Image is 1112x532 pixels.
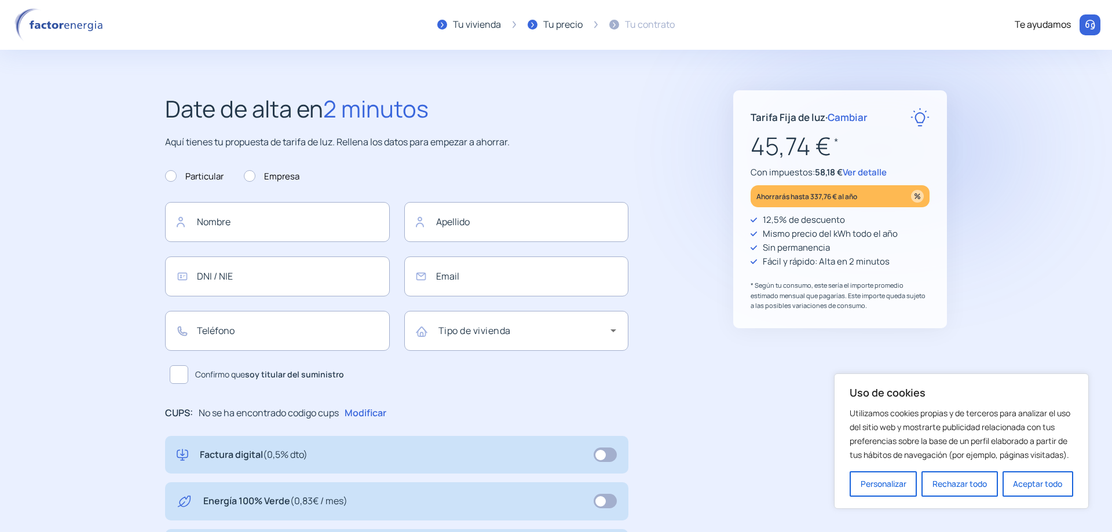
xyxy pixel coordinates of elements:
[751,127,930,166] p: 45,74 €
[850,406,1073,462] p: Utilizamos cookies propias y de terceros para analizar el uso del sitio web y mostrarte publicida...
[1003,471,1073,497] button: Aceptar todo
[850,386,1073,399] p: Uso de cookies
[12,8,110,42] img: logo factor
[1015,17,1071,32] div: Te ayudamos
[438,324,511,337] mat-label: Tipo de vivienda
[843,166,887,178] span: Ver detalle
[828,111,868,124] span: Cambiar
[199,406,339,421] p: No se ha encontrado codigo cups
[763,255,890,269] p: Fácil y rápido: Alta en 2 minutos
[345,406,386,421] p: Modificar
[1084,19,1096,31] img: llamar
[815,166,843,178] span: 58,18 €
[165,90,628,127] h2: Date de alta en
[921,471,997,497] button: Rechazar todo
[751,109,868,125] p: Tarifa Fija de luz ·
[751,166,930,179] p: Con impuestos:
[165,170,224,184] label: Particular
[543,17,583,32] div: Tu precio
[834,373,1089,509] div: Uso de cookies
[751,280,930,311] p: * Según tu consumo, este sería el importe promedio estimado mensual que pagarías. Este importe qu...
[245,369,344,380] b: soy titular del suministro
[195,368,344,381] span: Confirmo que
[756,190,857,203] p: Ahorrarás hasta 337,76 € al año
[763,241,830,255] p: Sin permanencia
[177,447,188,463] img: digital-invoice.svg
[165,406,193,421] p: CUPS:
[625,17,675,32] div: Tu contrato
[290,494,348,507] span: (0,83€ / mes)
[910,108,930,127] img: rate-E.svg
[763,213,845,227] p: 12,5% de descuento
[244,170,299,184] label: Empresa
[850,471,917,497] button: Personalizar
[200,447,308,463] p: Factura digital
[177,494,192,509] img: energy-green.svg
[323,93,429,124] span: 2 minutos
[911,190,924,203] img: percentage_icon.svg
[165,135,628,150] p: Aquí tienes tu propuesta de tarifa de luz. Rellena los datos para empezar a ahorrar.
[203,494,348,509] p: Energía 100% Verde
[263,448,308,461] span: (0,5% dto)
[763,227,898,241] p: Mismo precio del kWh todo el año
[453,17,501,32] div: Tu vivienda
